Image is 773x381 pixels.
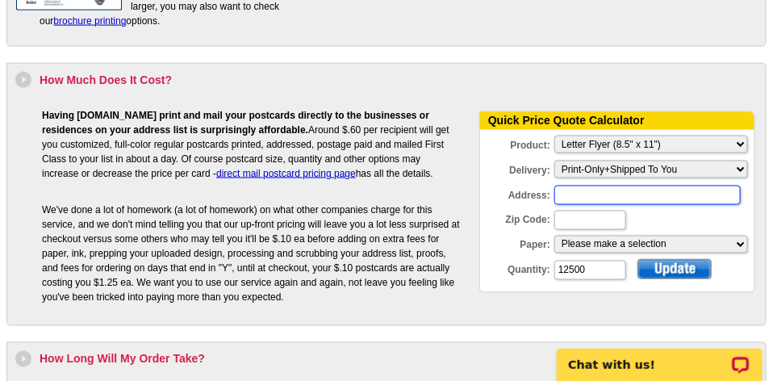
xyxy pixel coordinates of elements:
[53,15,126,27] a: brochure printing
[480,234,553,253] label: Paper:
[15,351,758,367] h3: How Long Will My Order Take?
[42,203,460,305] p: We've done a lot of homework (a lot of homework) on what other companies charge for this service,...
[480,134,553,153] label: Product:
[480,184,553,203] label: Address:
[480,209,553,228] label: Zip Code:
[480,112,754,130] div: Quick Price Quote Calculator
[480,259,553,278] label: Quantity:
[546,330,773,381] iframe: LiveChat chat widget
[15,72,758,88] h3: How Much Does It Cost?
[216,168,356,179] a: direct mail postcard pricing page
[480,159,553,178] label: Delivery:
[42,108,460,181] p: Around $.60 per recipient will get you customized, full-color regular postcards printed, addresse...
[42,110,429,136] b: Having [DOMAIN_NAME] print and mail your postcards directly to the businesses or residences on yo...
